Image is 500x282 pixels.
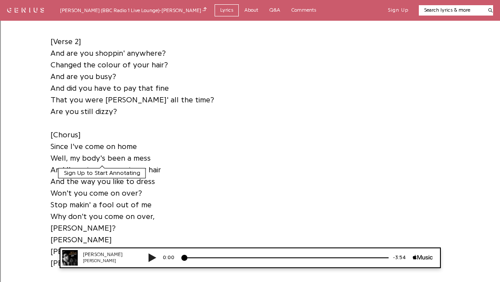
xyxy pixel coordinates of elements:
[60,6,207,14] div: [PERSON_NAME] (BBC Radio 1 Live Lounge) - [PERSON_NAME]
[264,4,286,16] a: Q&A
[3,3,180,11] div: Home
[3,44,497,51] div: Delete
[9,3,25,18] img: 72x72bb.jpg
[30,10,82,17] div: [PERSON_NAME]
[3,11,80,20] input: Search outlines
[58,168,146,178] button: Sign Up to Start Annotating
[239,4,264,16] a: About
[419,6,483,14] input: Search lyrics & more
[336,6,360,14] div: -3:54
[30,3,82,11] div: [PERSON_NAME]
[3,36,497,44] div: Move To ...
[3,51,497,59] div: Options
[3,59,497,67] div: Sign out
[388,7,408,14] button: Sign Up
[286,4,322,16] a: Comments
[215,4,239,16] a: Lyrics
[3,28,497,36] div: Sort New > Old
[3,20,497,28] div: Sort A > Z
